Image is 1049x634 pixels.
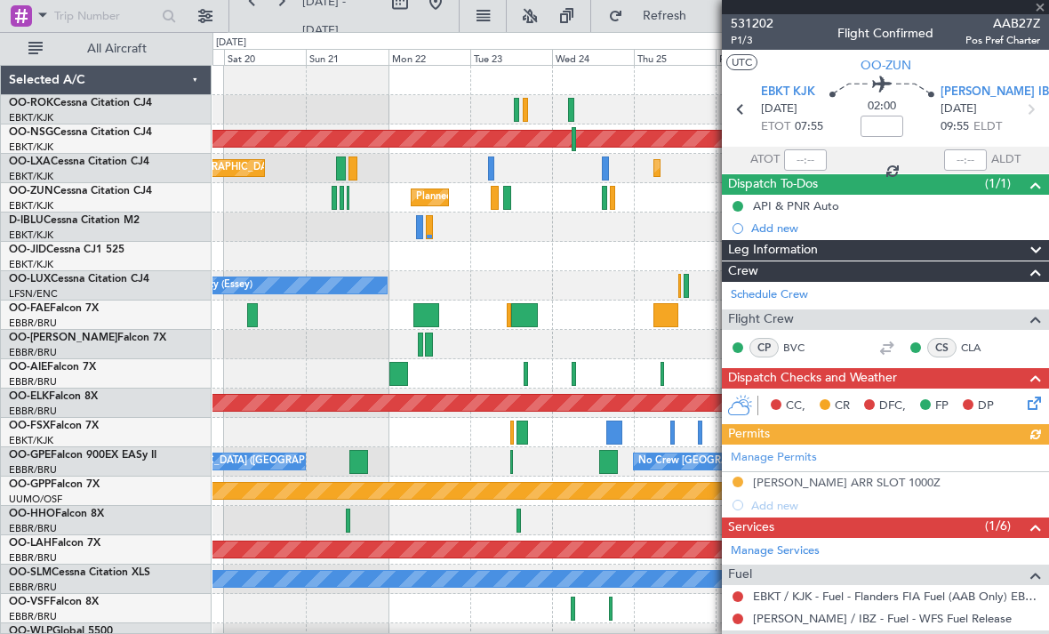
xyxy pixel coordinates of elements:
[9,274,51,285] span: OO-LUX
[470,49,552,65] div: Tue 23
[749,338,779,357] div: CP
[224,49,306,65] div: Sat 20
[935,397,949,415] span: FP
[9,421,99,431] a: OO-FSXFalcon 7X
[879,397,906,415] span: DFC,
[416,184,623,211] div: Planned Maint Kortrijk-[GEOGRAPHIC_DATA]
[46,43,188,55] span: All Aircraft
[9,170,53,183] a: EBKT/KJK
[627,10,701,22] span: Refresh
[716,49,797,65] div: Fri 26
[9,581,57,594] a: EBBR/BRU
[927,338,957,357] div: CS
[9,333,166,343] a: OO-[PERSON_NAME]Falcon 7X
[9,333,117,343] span: OO-[PERSON_NAME]
[965,33,1040,48] span: Pos Pref Charter
[965,14,1040,33] span: AAB27Z
[54,3,156,29] input: Trip Number
[731,33,773,48] span: P1/3
[9,538,52,549] span: OO-LAH
[9,245,124,255] a: OO-JIDCessna CJ1 525
[9,362,47,373] span: OO-AIE
[731,542,820,560] a: Manage Services
[9,186,152,197] a: OO-ZUNCessna Citation CJ4
[9,317,57,330] a: EBBR/BRU
[9,597,99,607] a: OO-VSFFalcon 8X
[861,56,911,75] span: OO-ZUN
[751,221,1040,236] div: Add new
[761,118,790,136] span: ETOT
[9,245,46,255] span: OO-JID
[991,151,1021,169] span: ALDT
[9,362,96,373] a: OO-AIEFalcon 7X
[9,538,100,549] a: OO-LAHFalcon 7X
[9,391,98,402] a: OO-ELKFalcon 8X
[634,49,716,65] div: Thu 25
[9,140,53,154] a: EBKT/KJK
[795,118,823,136] span: 07:55
[9,509,104,519] a: OO-HHOFalcon 8X
[728,309,794,330] span: Flight Crew
[9,463,57,477] a: EBBR/BRU
[9,567,52,578] span: OO-SLM
[9,421,50,431] span: OO-FSX
[20,35,193,63] button: All Aircraft
[728,174,818,195] span: Dispatch To-Dos
[9,111,53,124] a: EBKT/KJK
[9,258,53,271] a: EBKT/KJK
[9,215,140,226] a: D-IBLUCessna Citation M2
[9,215,44,226] span: D-IBLU
[9,186,53,197] span: OO-ZUN
[9,391,49,402] span: OO-ELK
[753,589,1040,604] a: EBKT / KJK - Fuel - Flanders FIA Fuel (AAB Only) EBKT / KJK
[978,397,994,415] span: DP
[731,286,808,304] a: Schedule Crew
[9,375,57,389] a: EBBR/BRU
[835,397,850,415] span: CR
[783,340,823,356] a: BVC
[786,397,805,415] span: CC,
[731,14,773,33] span: 531202
[868,98,896,116] span: 02:00
[9,610,57,623] a: EBBR/BRU
[9,509,55,519] span: OO-HHO
[9,450,51,461] span: OO-GPE
[9,287,58,301] a: LFSN/ENC
[9,493,62,506] a: UUMO/OSF
[101,448,399,475] div: No Crew [GEOGRAPHIC_DATA] ([GEOGRAPHIC_DATA] National)
[9,274,149,285] a: OO-LUXCessna Citation CJ4
[9,479,100,490] a: OO-GPPFalcon 7X
[728,368,897,389] span: Dispatch Checks and Weather
[9,229,53,242] a: EBKT/KJK
[216,36,246,51] div: [DATE]
[306,49,388,65] div: Sun 21
[9,303,99,314] a: OO-FAEFalcon 7X
[728,518,774,538] span: Services
[941,118,969,136] span: 09:55
[753,198,839,213] div: API & PNR Auto
[9,127,53,138] span: OO-NSG
[9,522,57,535] a: EBBR/BRU
[9,434,53,447] a: EBKT/KJK
[9,98,152,108] a: OO-ROKCessna Citation CJ4
[388,49,470,65] div: Mon 22
[726,54,757,70] button: UTC
[659,155,866,181] div: Planned Maint Kortrijk-[GEOGRAPHIC_DATA]
[600,2,707,30] button: Refresh
[638,448,936,475] div: No Crew [GEOGRAPHIC_DATA] ([GEOGRAPHIC_DATA] National)
[761,84,815,101] span: EBKT KJK
[761,100,797,118] span: [DATE]
[728,565,752,585] span: Fuel
[728,261,758,282] span: Crew
[753,611,1012,626] a: [PERSON_NAME] / IBZ - Fuel - WFS Fuel Release
[9,479,51,490] span: OO-GPP
[9,199,53,213] a: EBKT/KJK
[552,49,634,65] div: Wed 24
[941,100,977,118] span: [DATE]
[985,174,1011,193] span: (1/1)
[9,98,53,108] span: OO-ROK
[961,340,1001,356] a: CLA
[973,118,1002,136] span: ELDT
[9,156,149,167] a: OO-LXACessna Citation CJ4
[9,127,152,138] a: OO-NSGCessna Citation CJ4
